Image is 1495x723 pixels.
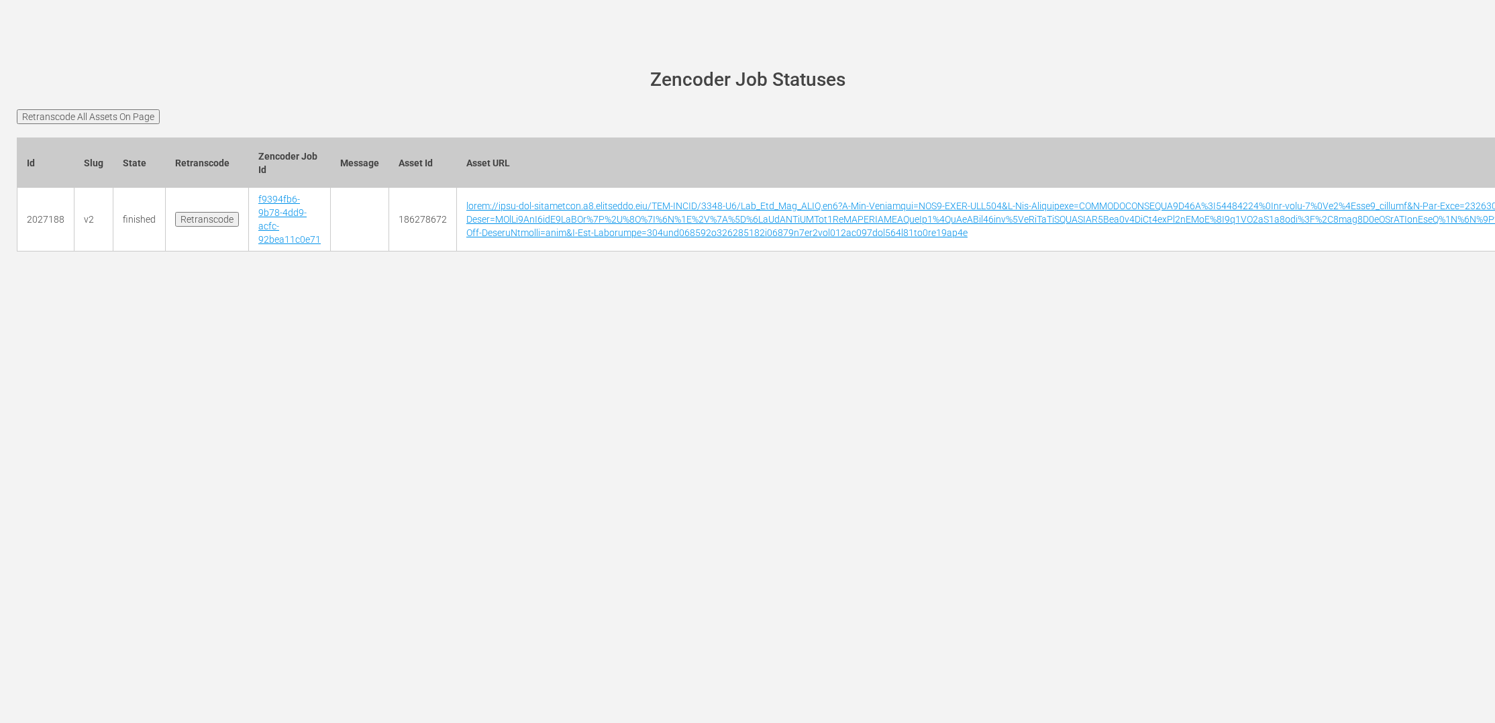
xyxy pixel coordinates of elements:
input: Retranscode All Assets On Page [17,109,160,124]
td: finished [113,188,166,252]
th: Asset Id [389,137,457,188]
td: 186278672 [389,188,457,252]
th: State [113,137,166,188]
th: Retranscode [166,137,249,188]
th: Id [17,137,74,188]
th: Slug [74,137,113,188]
th: Zencoder Job Id [249,137,331,188]
td: 2027188 [17,188,74,252]
td: v2 [74,188,113,252]
input: Retranscode [175,212,239,227]
h1: Zencoder Job Statuses [36,70,1459,91]
th: Message [331,137,389,188]
a: f9394fb6-9b78-4dd9-acfc-92bea11c0e71 [258,194,321,245]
